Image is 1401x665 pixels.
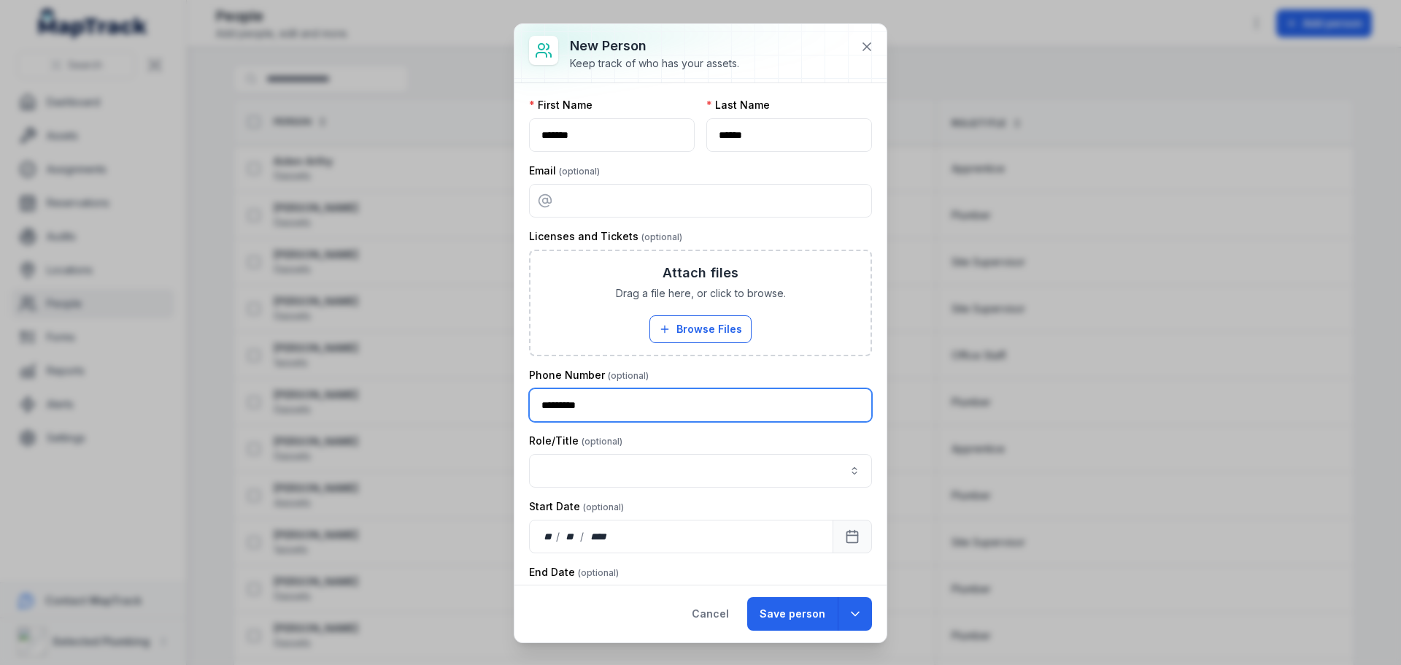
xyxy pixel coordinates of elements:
label: Role/Title [529,434,622,448]
button: Browse Files [649,315,752,343]
label: Start Date [529,499,624,514]
button: Calendar [833,520,872,553]
div: year, [585,529,612,544]
div: day, [541,529,556,544]
label: Licenses and Tickets [529,229,682,244]
div: / [580,529,585,544]
button: Save person [747,597,838,631]
div: / [556,529,561,544]
label: Phone Number [529,368,649,383]
label: Last Name [706,98,770,112]
h3: Attach files [663,263,738,283]
button: Cancel [679,597,741,631]
div: Keep track of who has your assets. [570,56,739,71]
span: Drag a file here, or click to browse. [616,286,786,301]
label: End Date [529,565,619,580]
label: Email [529,164,600,178]
h3: New person [570,36,739,56]
label: First Name [529,98,593,112]
div: month, [561,529,581,544]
